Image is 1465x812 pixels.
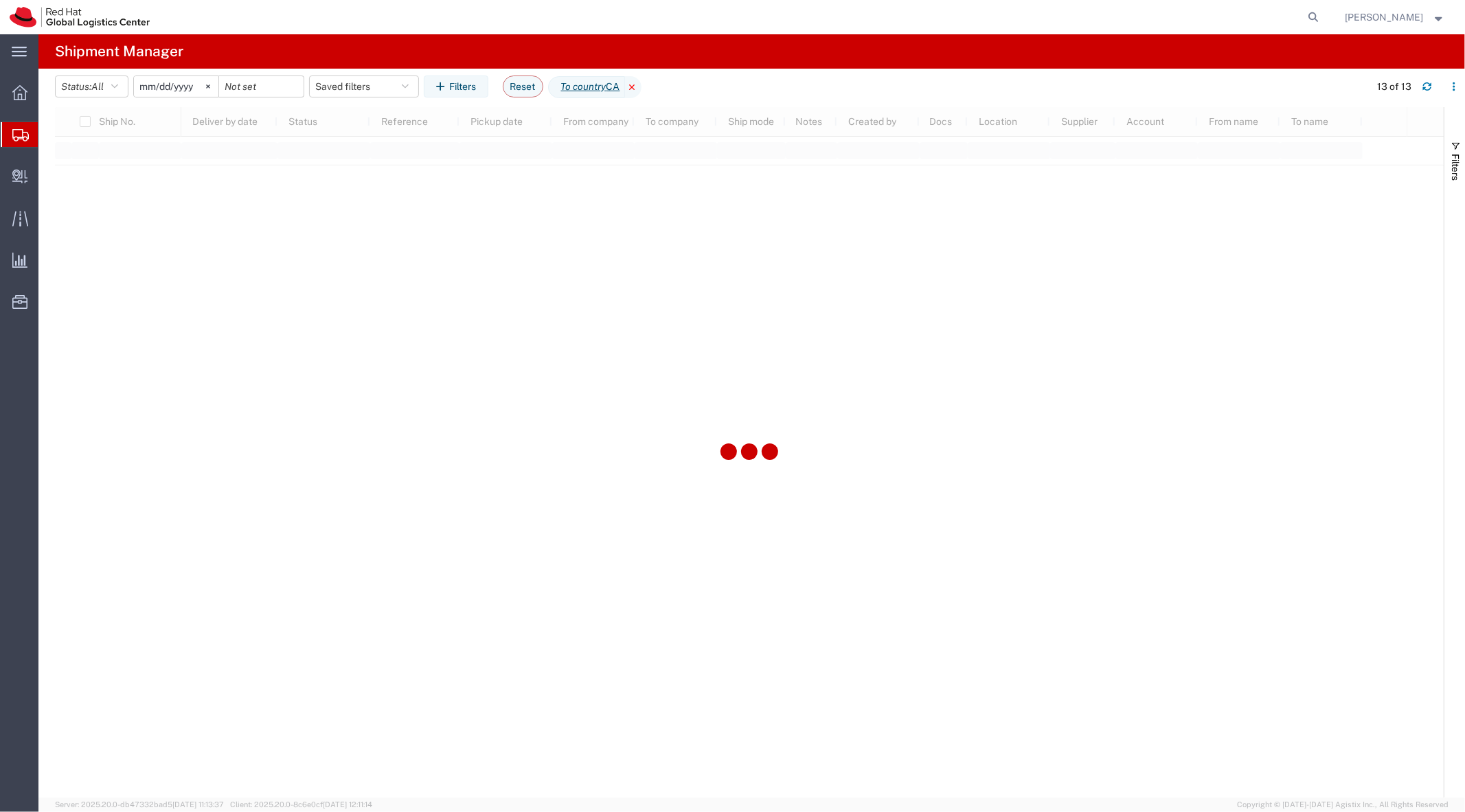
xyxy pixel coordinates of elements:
button: Reset [503,76,543,97]
img: logo [10,7,150,27]
span: To country CA [548,76,625,98]
span: Soojung Mansberger [1345,10,1424,25]
span: Filters [1450,154,1461,181]
h4: Shipment Manager [55,34,183,69]
span: [DATE] 11:13:37 [172,800,224,809]
button: Saved filters [309,76,419,97]
button: Filters [424,76,488,97]
span: Server: 2025.20.0-db47332bad5 [55,800,224,809]
input: Not set [219,76,304,97]
span: Copyright © [DATE]-[DATE] Agistix Inc., All Rights Reserved [1237,799,1449,811]
input: Not set [134,76,218,97]
span: [DATE] 12:11:14 [323,800,372,809]
i: To country [561,80,606,94]
div: 13 of 13 [1377,80,1411,94]
span: Client: 2025.20.0-8c6e0cf [230,800,372,809]
span: All [91,81,104,92]
button: Status:All [55,76,128,97]
button: [PERSON_NAME] [1345,9,1446,25]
